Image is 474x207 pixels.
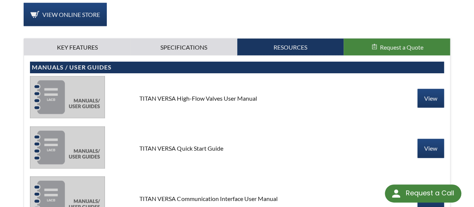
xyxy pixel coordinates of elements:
[30,127,105,169] img: manuals-58eb83dcffeb6bffe51ad23c0c0dc674bfe46cf1c3d14eaecd86c55f24363f1d.jpg
[30,76,105,118] img: manuals-58eb83dcffeb6bffe51ad23c0c0dc674bfe46cf1c3d14eaecd86c55f24363f1d.jpg
[130,39,237,56] a: Specifications
[390,187,402,199] img: round button
[417,139,444,158] a: View
[380,44,423,51] span: Request a Quote
[133,195,340,203] div: TITAN VERSA Communication Interface User Manual
[32,63,442,71] h4: Manuals / User Guides
[24,3,107,26] a: View Online Store
[385,184,461,202] div: Request a Call
[417,89,444,108] a: View
[24,39,130,56] a: Key Features
[344,39,450,56] button: Request a Quote
[133,94,340,103] div: TITAN VERSA High-Flow Valves User Manual
[42,11,100,18] span: View Online Store
[405,184,454,202] div: Request a Call
[237,39,344,56] a: Resources
[133,144,340,153] div: TITAN VERSA Quick Start Guide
